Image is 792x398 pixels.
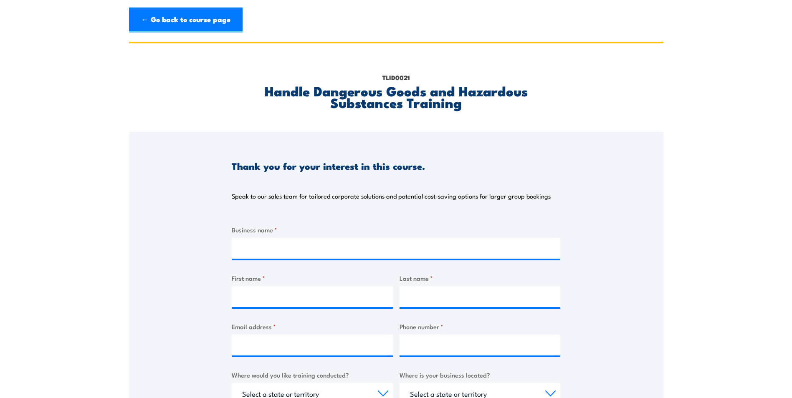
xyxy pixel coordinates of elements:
p: TLID0021 [232,73,560,82]
a: ← Go back to course page [129,8,243,33]
p: Speak to our sales team for tailored corporate solutions and potential cost-saving options for la... [232,192,551,200]
label: Where is your business located? [400,370,561,380]
h3: Thank you for your interest in this course. [232,161,425,171]
label: Where would you like training conducted? [232,370,393,380]
label: First name [232,273,393,283]
label: Phone number [400,322,561,331]
label: Business name [232,225,560,234]
label: Last name [400,273,561,283]
label: Email address [232,322,393,331]
h2: Handle Dangerous Goods and Hazardous Substances Training [232,85,560,108]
